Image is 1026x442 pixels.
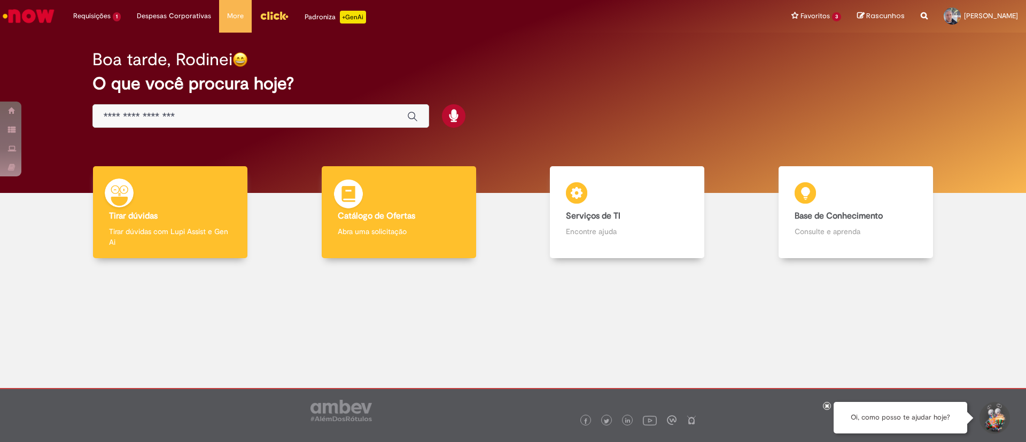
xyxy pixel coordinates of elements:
[92,74,934,93] h2: O que você procura hoje?
[56,166,285,259] a: Tirar dúvidas Tirar dúvidas com Lupi Assist e Gen Ai
[795,211,883,221] b: Base de Conhecimento
[73,11,111,21] span: Requisições
[338,211,415,221] b: Catálogo de Ofertas
[857,11,905,21] a: Rascunhos
[583,418,588,424] img: logo_footer_facebook.png
[742,166,970,259] a: Base de Conhecimento Consulte e aprenda
[305,11,366,24] div: Padroniza
[513,166,742,259] a: Serviços de TI Encontre ajuda
[113,12,121,21] span: 1
[625,418,631,424] img: logo_footer_linkedin.png
[109,226,231,247] p: Tirar dúvidas com Lupi Assist e Gen Ai
[227,11,244,21] span: More
[285,166,514,259] a: Catálogo de Ofertas Abra uma solicitação
[340,11,366,24] p: +GenAi
[832,12,841,21] span: 3
[566,226,688,237] p: Encontre ajuda
[667,415,677,425] img: logo_footer_workplace.png
[310,400,372,421] img: logo_footer_ambev_rotulo_gray.png
[338,226,460,237] p: Abra uma solicitação
[978,402,1010,434] button: Iniciar Conversa de Suporte
[109,211,158,221] b: Tirar dúvidas
[260,7,289,24] img: click_logo_yellow_360x200.png
[800,11,830,21] span: Favoritos
[866,11,905,21] span: Rascunhos
[232,52,248,67] img: happy-face.png
[566,211,620,221] b: Serviços de TI
[687,415,696,425] img: logo_footer_naosei.png
[643,413,657,427] img: logo_footer_youtube.png
[834,402,967,433] div: Oi, como posso te ajudar hoje?
[137,11,211,21] span: Despesas Corporativas
[1,5,56,27] img: ServiceNow
[964,11,1018,20] span: [PERSON_NAME]
[795,226,917,237] p: Consulte e aprenda
[92,50,232,69] h2: Boa tarde, Rodinei
[604,418,609,424] img: logo_footer_twitter.png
